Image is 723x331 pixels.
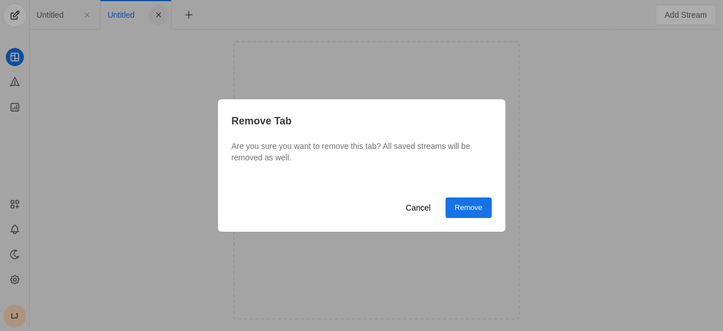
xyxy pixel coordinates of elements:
span: Remove [455,202,482,213]
span: Cancel [406,197,431,218]
div: Remove Tab [218,99,506,129]
button: Remove [446,197,491,218]
p: Are you sure you want to remove this tab? All saved streams will be removed as well. [232,140,492,163]
button: Cancel [400,197,437,218]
